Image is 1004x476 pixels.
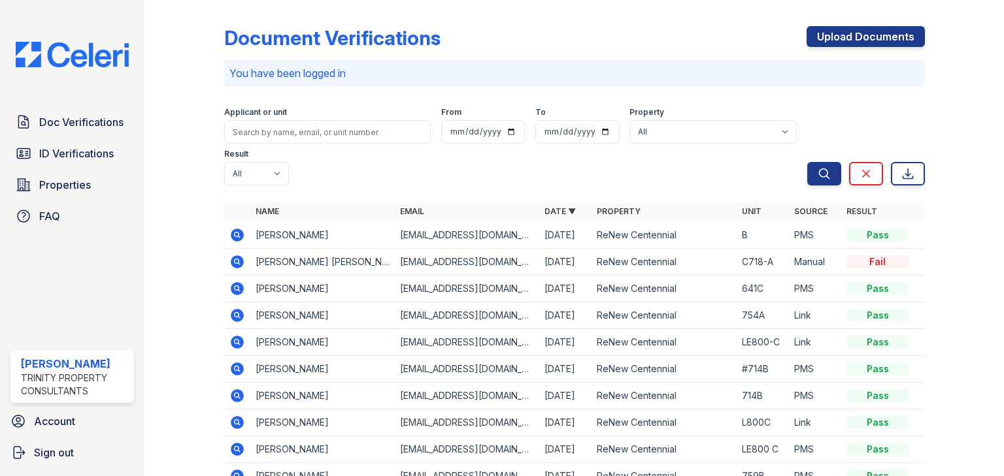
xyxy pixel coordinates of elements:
[539,276,592,302] td: [DATE]
[737,356,789,383] td: #714B
[395,409,539,436] td: [EMAIL_ADDRESS][DOMAIN_NAME]
[846,362,909,375] div: Pass
[256,206,279,216] a: Name
[441,107,461,118] label: From
[395,302,539,329] td: [EMAIL_ADDRESS][DOMAIN_NAME]
[250,222,395,249] td: [PERSON_NAME]
[789,222,841,249] td: PMS
[224,149,248,159] label: Result
[592,409,736,436] td: ReNew Centennial
[224,26,441,50] div: Document Verifications
[592,249,736,276] td: ReNew Centennial
[846,229,909,242] div: Pass
[592,302,736,329] td: ReNew Centennial
[224,120,431,144] input: Search by name, email, or unit number
[544,206,576,216] a: Date ▼
[789,249,841,276] td: Manual
[789,383,841,409] td: PMS
[737,383,789,409] td: 714B
[789,329,841,356] td: Link
[737,436,789,463] td: LE800 C
[250,436,395,463] td: [PERSON_NAME]
[846,206,877,216] a: Result
[539,383,592,409] td: [DATE]
[846,443,909,456] div: Pass
[629,107,664,118] label: Property
[592,356,736,383] td: ReNew Centennial
[807,26,925,47] a: Upload Documents
[39,146,114,161] span: ID Verifications
[539,222,592,249] td: [DATE]
[250,302,395,329] td: [PERSON_NAME]
[395,329,539,356] td: [EMAIL_ADDRESS][DOMAIN_NAME]
[539,356,592,383] td: [DATE]
[21,372,129,398] div: Trinity Property Consultants
[395,356,539,383] td: [EMAIL_ADDRESS][DOMAIN_NAME]
[10,203,134,229] a: FAQ
[400,206,424,216] a: Email
[5,439,139,466] a: Sign out
[737,329,789,356] td: LE800-C
[592,329,736,356] td: ReNew Centennial
[21,356,129,372] div: [PERSON_NAME]
[229,65,920,81] p: You have been logged in
[5,42,139,67] img: CE_Logo_Blue-a8612792a0a2168367f1c8372b55b34899dd931a85d93a1a3d3e32e68fde9ad4.png
[846,336,909,349] div: Pass
[737,302,789,329] td: 754A
[789,436,841,463] td: PMS
[846,389,909,402] div: Pass
[737,222,789,249] td: B
[39,177,91,193] span: Properties
[539,249,592,276] td: [DATE]
[10,140,134,167] a: ID Verifications
[10,109,134,135] a: Doc Verifications
[39,114,124,130] span: Doc Verifications
[539,409,592,436] td: [DATE]
[789,409,841,436] td: Link
[789,276,841,302] td: PMS
[737,249,789,276] td: C718-A
[250,329,395,356] td: [PERSON_NAME]
[592,436,736,463] td: ReNew Centennial
[539,436,592,463] td: [DATE]
[250,356,395,383] td: [PERSON_NAME]
[224,107,287,118] label: Applicant or unit
[742,206,761,216] a: Unit
[592,276,736,302] td: ReNew Centennial
[250,276,395,302] td: [PERSON_NAME]
[592,383,736,409] td: ReNew Centennial
[250,249,395,276] td: [PERSON_NAME] [PERSON_NAME]
[250,383,395,409] td: [PERSON_NAME]
[395,383,539,409] td: [EMAIL_ADDRESS][DOMAIN_NAME]
[737,409,789,436] td: L800C
[34,413,75,429] span: Account
[39,208,60,224] span: FAQ
[34,445,74,460] span: Sign out
[5,408,139,434] a: Account
[737,276,789,302] td: 641C
[395,249,539,276] td: [EMAIL_ADDRESS][DOMAIN_NAME]
[10,172,134,198] a: Properties
[794,206,828,216] a: Source
[395,276,539,302] td: [EMAIL_ADDRESS][DOMAIN_NAME]
[846,255,909,268] div: Fail
[539,302,592,329] td: [DATE]
[789,356,841,383] td: PMS
[846,309,909,322] div: Pass
[395,222,539,249] td: [EMAIL_ADDRESS][DOMAIN_NAME]
[846,416,909,429] div: Pass
[597,206,641,216] a: Property
[535,107,546,118] label: To
[539,329,592,356] td: [DATE]
[250,409,395,436] td: [PERSON_NAME]
[592,222,736,249] td: ReNew Centennial
[846,282,909,295] div: Pass
[395,436,539,463] td: [EMAIL_ADDRESS][DOMAIN_NAME]
[789,302,841,329] td: Link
